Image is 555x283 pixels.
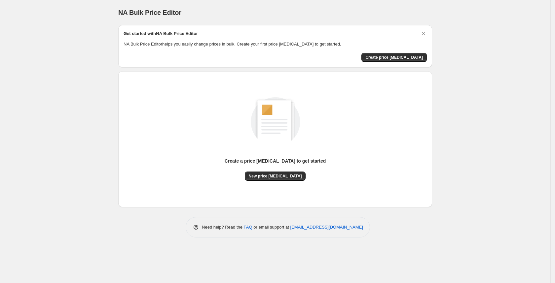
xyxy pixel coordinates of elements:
h2: Get started with NA Bulk Price Editor [124,30,198,37]
button: Create price change job [361,53,427,62]
button: New price [MEDICAL_DATA] [245,172,306,181]
span: Create price [MEDICAL_DATA] [365,55,423,60]
p: NA Bulk Price Editor helps you easily change prices in bulk. Create your first price [MEDICAL_DAT... [124,41,427,47]
span: or email support at [252,225,290,230]
span: NA Bulk Price Editor [118,9,181,16]
span: Need help? Read the [202,225,244,230]
a: [EMAIL_ADDRESS][DOMAIN_NAME] [290,225,363,230]
button: Dismiss card [420,30,427,37]
a: FAQ [244,225,252,230]
span: New price [MEDICAL_DATA] [249,173,302,179]
p: Create a price [MEDICAL_DATA] to get started [225,158,326,164]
